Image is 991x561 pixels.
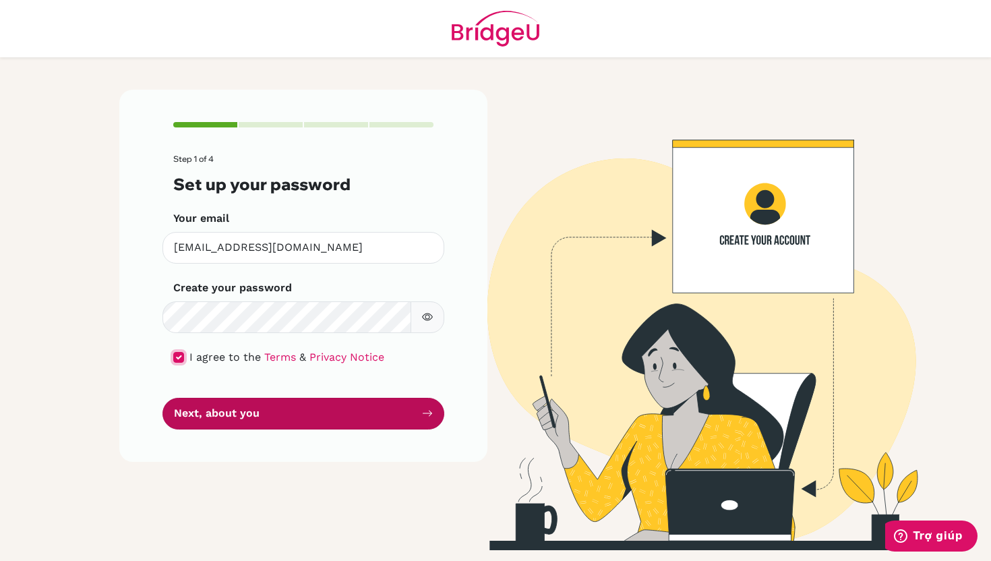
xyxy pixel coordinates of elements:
input: Insert your email* [162,232,444,264]
label: Create your password [173,280,292,296]
a: Terms [264,351,296,363]
label: Your email [173,210,229,227]
iframe: Mở widget để bạn tìm kiếm thêm thông tin [885,521,978,554]
span: I agree to the [189,351,261,363]
button: Next, about you [162,398,444,430]
h3: Set up your password [173,175,433,194]
span: & [299,351,306,363]
span: Step 1 of 4 [173,154,214,164]
a: Privacy Notice [309,351,384,363]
